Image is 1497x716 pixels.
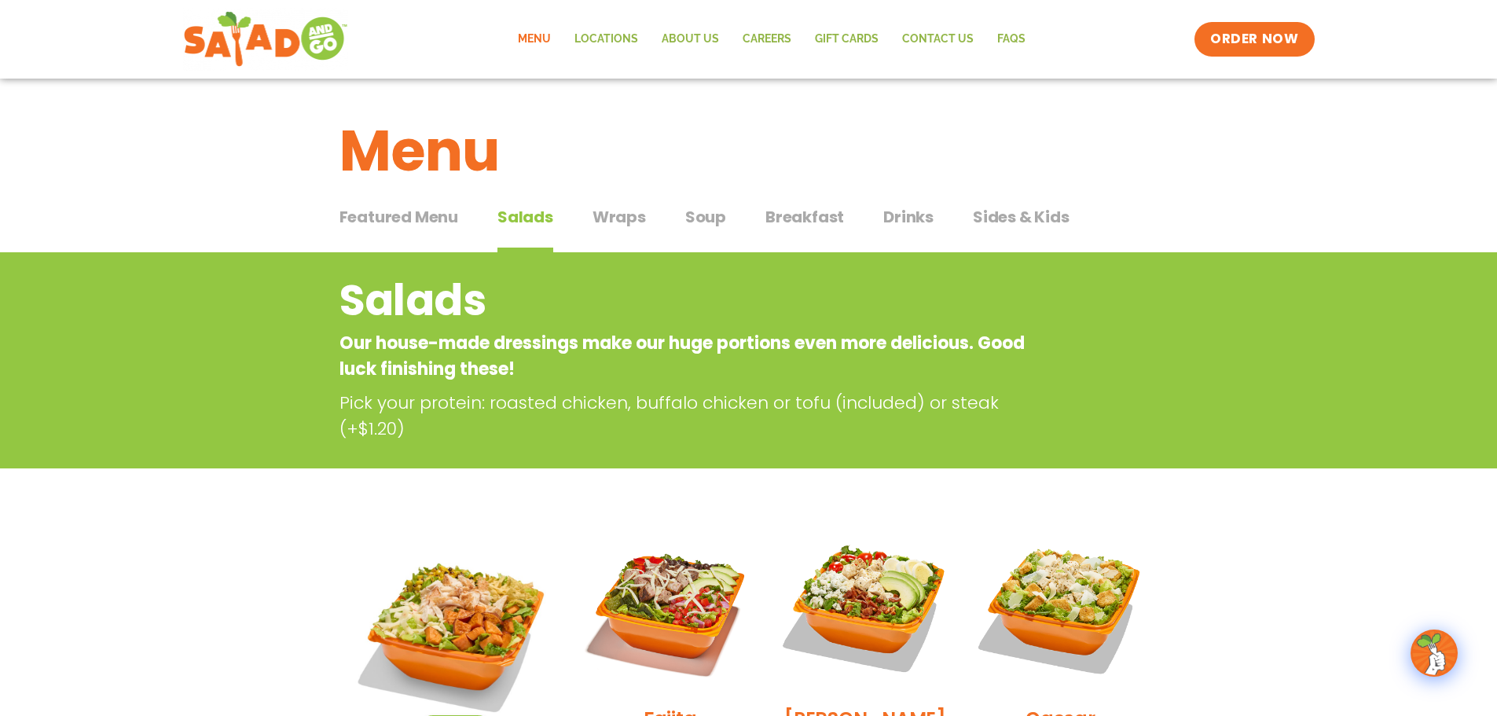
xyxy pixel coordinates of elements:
p: Pick your protein: roasted chicken, buffalo chicken or tofu (included) or steak (+$1.20) [339,390,1039,442]
span: Drinks [883,205,934,229]
span: Breakfast [765,205,844,229]
span: ORDER NOW [1210,30,1298,49]
img: Product photo for Fajita Salad [584,522,755,693]
span: Wraps [593,205,646,229]
span: Featured Menu [339,205,458,229]
img: new-SAG-logo-768×292 [183,8,349,71]
a: ORDER NOW [1194,22,1314,57]
span: Soup [685,205,726,229]
img: Product photo for Caesar Salad [974,522,1146,693]
a: FAQs [985,21,1037,57]
div: Tabbed content [339,200,1158,253]
a: Careers [731,21,803,57]
img: Product photo for Cobb Salad [780,522,951,693]
nav: Menu [506,21,1037,57]
a: Contact Us [890,21,985,57]
h2: Salads [339,269,1032,332]
img: wpChatIcon [1412,631,1456,675]
a: About Us [650,21,731,57]
a: Menu [506,21,563,57]
p: Our house-made dressings make our huge portions even more delicious. Good luck finishing these! [339,330,1032,382]
a: Locations [563,21,650,57]
h1: Menu [339,108,1158,193]
span: Sides & Kids [973,205,1070,229]
span: Salads [497,205,553,229]
a: GIFT CARDS [803,21,890,57]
